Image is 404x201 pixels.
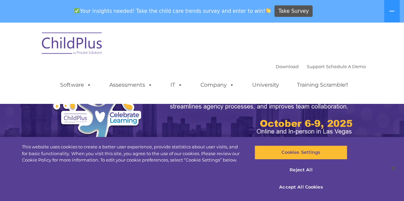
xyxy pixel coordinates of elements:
img: ChildPlus by Procare Solutions [38,28,106,61]
a: Software [53,78,98,92]
a: Schedule A Demo [326,64,366,69]
a: IT [164,78,189,92]
img: ✅ [74,8,79,13]
a: Take Survey [274,5,313,17]
a: Download [276,64,299,69]
a: Assessments [103,78,159,92]
button: Cookies Settings [254,145,347,160]
button: Reject All [254,163,347,177]
button: Close [386,161,401,176]
button: Accept All Cookies [254,180,347,194]
font: | [276,64,366,69]
a: Training Scramble!! [290,78,355,92]
a: Support [307,64,325,69]
span: Take Survey [278,5,309,17]
a: Company [194,78,241,92]
span: Your insights needed! Take the child care trends survey and enter to win! [72,4,274,18]
span: Phone number [90,72,119,77]
div: This website uses cookies to create a better user experience, provide statistics about user visit... [22,144,242,164]
img: 👏 [266,8,271,13]
a: University [245,78,286,92]
span: Last name [90,45,111,50]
